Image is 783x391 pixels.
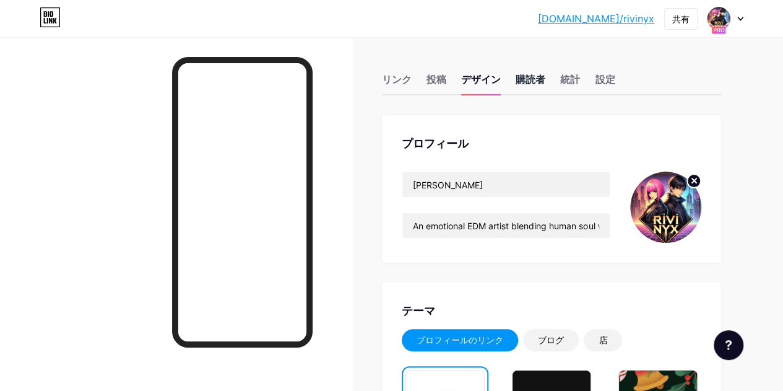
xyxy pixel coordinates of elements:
[402,172,610,197] input: 名前
[417,335,503,345] font: プロフィールのリンク
[538,335,564,345] font: ブログ
[461,73,501,86] font: デザイン
[402,304,435,317] font: テーマ
[426,73,446,86] font: 投稿
[707,7,730,30] img: リヴィニクス
[402,137,469,150] font: プロフィール
[402,213,610,238] input: バイオ
[595,73,615,86] font: 設定
[538,11,654,26] a: [DOMAIN_NAME]/rivinyx
[599,335,607,345] font: 店
[382,73,412,86] font: リンク
[538,12,654,25] font: [DOMAIN_NAME]/rivinyx
[672,14,690,24] font: 共有
[516,73,545,86] font: 購読者
[560,73,580,86] font: 統計
[630,172,701,243] img: リヴィニクス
